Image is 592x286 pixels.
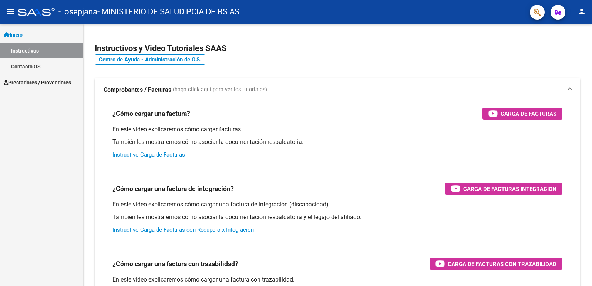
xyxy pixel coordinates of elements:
button: Carga de Facturas Integración [445,183,562,195]
h3: ¿Cómo cargar una factura de integración? [112,184,234,194]
a: Centro de Ayuda - Administración de O.S. [95,54,205,65]
span: Carga de Facturas con Trazabilidad [448,259,556,269]
h3: ¿Cómo cargar una factura con trazabilidad? [112,259,238,269]
span: Prestadores / Proveedores [4,78,71,87]
iframe: Intercom live chat [567,261,585,279]
span: Carga de Facturas [501,109,556,118]
button: Carga de Facturas [482,108,562,120]
mat-expansion-panel-header: Comprobantes / Facturas (haga click aquí para ver los tutoriales) [95,78,580,102]
p: En este video explicaremos cómo cargar una factura con trazabilidad. [112,276,562,284]
span: - MINISTERIO DE SALUD PCIA DE BS AS [97,4,239,20]
span: Inicio [4,31,23,39]
a: Instructivo Carga de Facturas con Recupero x Integración [112,226,254,233]
strong: Comprobantes / Facturas [104,86,171,94]
button: Carga de Facturas con Trazabilidad [430,258,562,270]
mat-icon: menu [6,7,15,16]
span: Carga de Facturas Integración [463,184,556,194]
p: En este video explicaremos cómo cargar una factura de integración (discapacidad). [112,201,562,209]
span: (haga click aquí para ver los tutoriales) [173,86,267,94]
p: También les mostraremos cómo asociar la documentación respaldatoria. [112,138,562,146]
h2: Instructivos y Video Tutoriales SAAS [95,41,580,55]
p: También les mostraremos cómo asociar la documentación respaldatoria y el legajo del afiliado. [112,213,562,221]
a: Instructivo Carga de Facturas [112,151,185,158]
p: En este video explicaremos cómo cargar facturas. [112,125,562,134]
mat-icon: person [577,7,586,16]
span: - osepjana [58,4,97,20]
h3: ¿Cómo cargar una factura? [112,108,190,119]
